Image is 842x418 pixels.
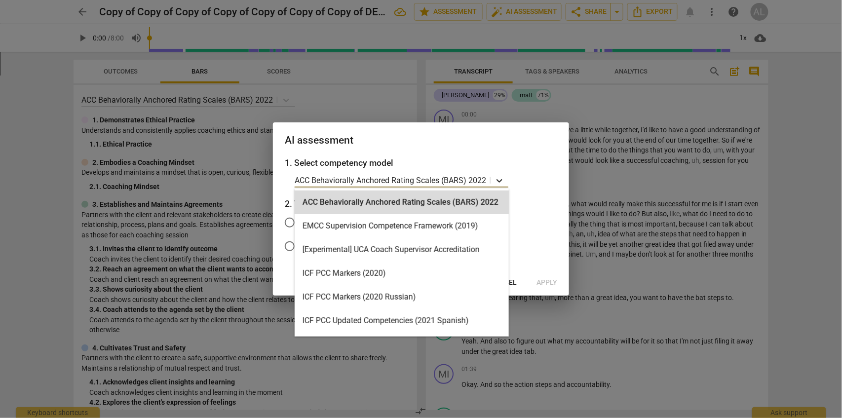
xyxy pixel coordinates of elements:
[295,262,509,285] div: ICF PCC Markers (2020)
[295,309,509,333] div: ICF PCC Updated Competencies (2021 Spanish)
[295,175,486,186] p: ACC Behaviorally Anchored Rating Scales (BARS) 2022
[285,197,557,210] h3: 2. Who is the coach?
[295,285,509,309] div: ICF PCC Markers (2020 Russian)
[295,214,509,238] div: EMCC Supervision Competence Framework (2019)
[285,134,557,147] h2: AI assessment
[295,333,509,356] div: ICF Team Competencies (2020)
[295,238,509,262] div: [Experimental] UCA Coach Supervisor Accreditation
[285,156,557,169] h3: 1. Select competency model
[295,190,509,214] div: ACC Behaviorally Anchored Rating Scales (BARS) 2022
